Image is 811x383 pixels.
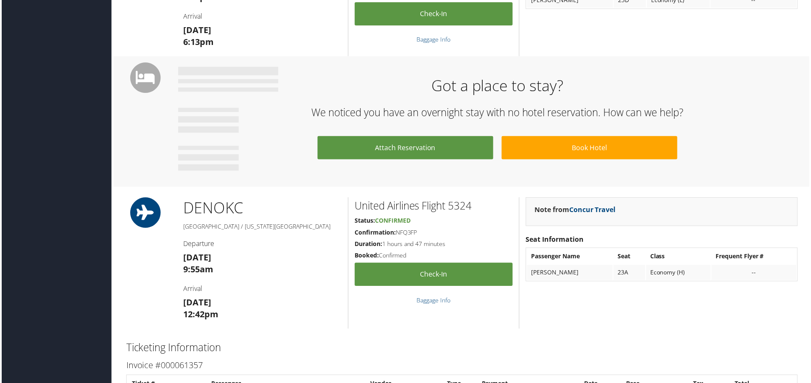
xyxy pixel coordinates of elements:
[535,206,617,215] strong: Note from
[355,229,513,238] h5: NFQ3FP
[355,217,375,225] strong: Status:
[182,36,213,48] strong: 6:13pm
[526,235,584,245] strong: Seat Information
[355,2,513,25] a: Check-in
[355,240,382,249] strong: Duration:
[355,199,513,214] h2: United Airlines Flight 5324
[182,310,218,321] strong: 12:42pm
[615,266,646,281] td: 23A
[528,250,614,265] th: Passenger Name
[182,223,341,232] h5: [GEOGRAPHIC_DATA] / [US_STATE][GEOGRAPHIC_DATA]
[355,229,396,237] strong: Confirmation:
[717,270,794,277] div: --
[182,253,210,264] strong: [DATE]
[182,198,341,219] h1: DEN OKC
[355,252,379,260] strong: Booked:
[182,240,341,249] h4: Departure
[355,240,513,249] h5: 1 hours and 47 minutes
[417,297,451,305] a: Baggage Info
[502,137,679,160] a: Book Hotel
[647,266,712,281] td: Economy (H)
[182,11,341,21] h4: Arrival
[375,217,411,225] span: Confirmed
[528,266,614,281] td: [PERSON_NAME]
[355,264,513,287] a: Check-in
[182,298,210,309] strong: [DATE]
[615,250,646,265] th: Seat
[647,250,712,265] th: Class
[355,252,513,261] h5: Confirmed
[125,361,800,373] h3: Invoice #000061357
[182,285,341,294] h4: Arrival
[417,35,451,43] a: Baggage Info
[125,342,800,356] h2: Ticketing Information
[570,206,617,215] a: Concur Travel
[713,250,798,265] th: Frequent Flyer #
[182,265,213,276] strong: 9:55am
[317,137,494,160] a: Attach Reservation
[182,24,210,36] strong: [DATE]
